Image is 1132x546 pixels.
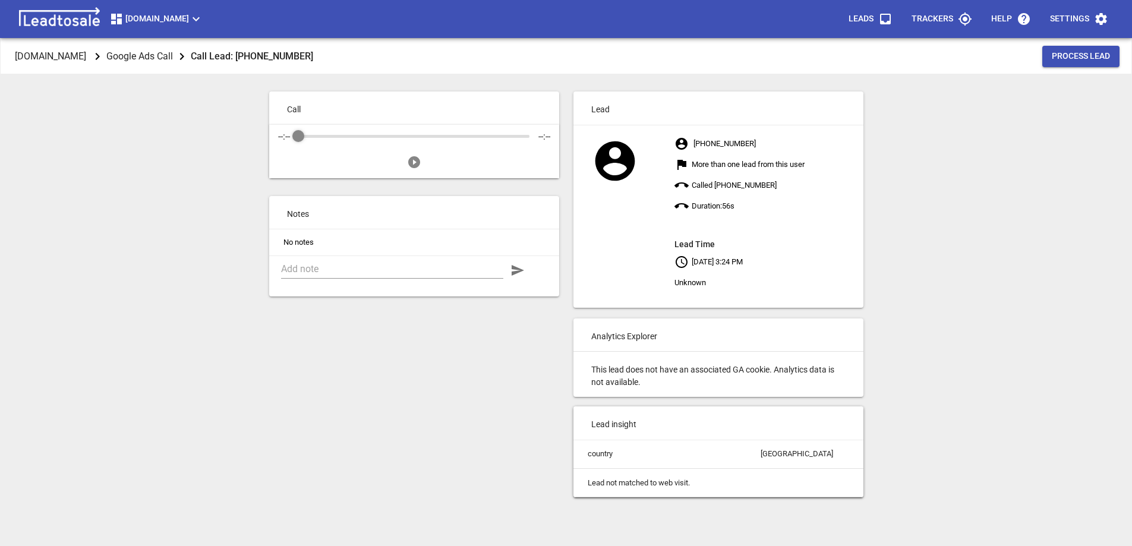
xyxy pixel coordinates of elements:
[991,13,1012,25] p: Help
[269,196,559,229] p: Notes
[573,469,746,497] td: Lead not matched to web visit.
[269,229,559,255] li: No notes
[849,13,874,25] p: Leads
[269,125,559,178] div: Audio Player
[746,440,863,469] td: [GEOGRAPHIC_DATA]
[674,133,863,293] p: [PHONE_NUMBER] More than one lead from this user Called [PHONE_NUMBER] Duration: 56 s [DATE] 3:24...
[298,131,529,143] div: Audio Progress Control
[278,132,290,141] div: --:--
[538,132,550,141] div: --:--
[573,352,863,397] p: This lead does not have an associated GA cookie. Analytics data is not available.
[1052,51,1110,62] span: Process Lead
[674,255,689,269] svg: Your local time
[912,13,953,25] p: Trackers
[674,237,863,251] aside: Lead Time
[106,49,173,63] p: Google Ads Call
[1042,46,1120,67] button: Process Lead
[402,148,426,172] button: Play
[14,7,105,31] img: logo
[105,7,208,31] button: [DOMAIN_NAME]
[109,12,203,26] span: [DOMAIN_NAME]
[191,48,313,64] aside: Call Lead: [PHONE_NUMBER]
[573,440,746,469] td: country
[573,406,863,440] p: Lead insight
[1050,13,1089,25] p: Settings
[573,318,863,352] p: Analytics Explorer
[15,49,86,63] p: [DOMAIN_NAME]
[269,91,559,125] p: Call
[573,91,863,125] p: Lead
